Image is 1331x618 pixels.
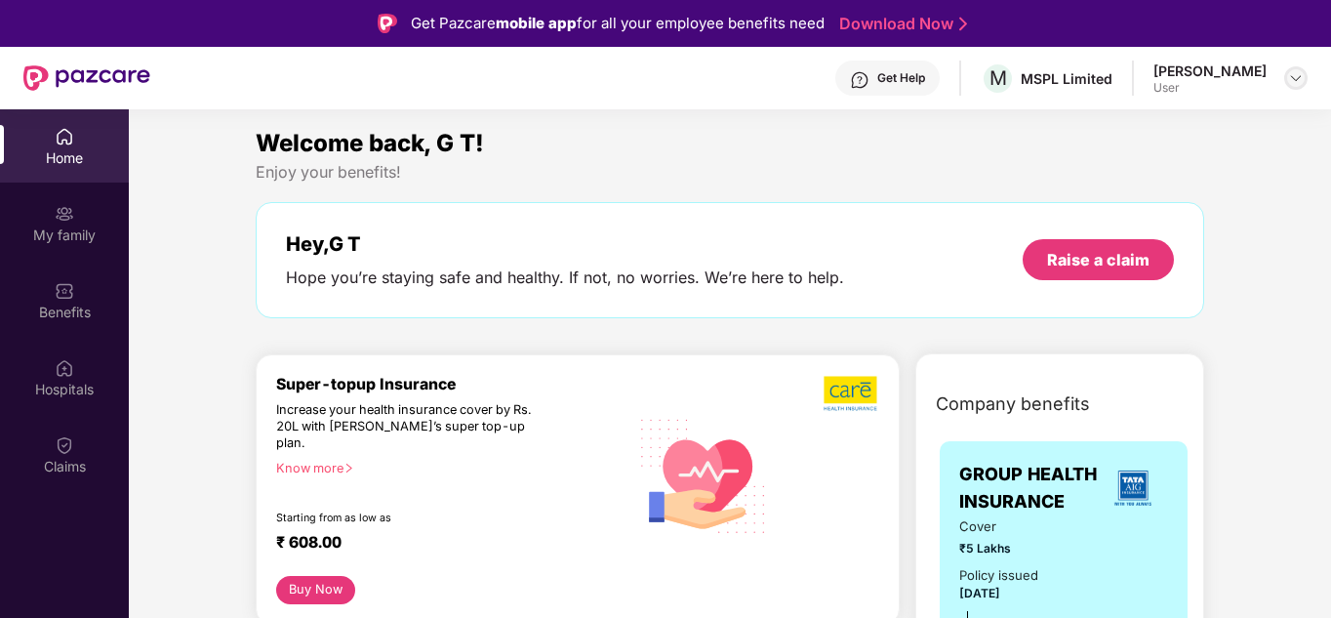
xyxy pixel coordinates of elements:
div: Enjoy your benefits! [256,162,1204,183]
img: svg+xml;base64,PHN2ZyBpZD0iQ2xhaW0iIHhtbG5zPSJodHRwOi8vd3d3LnczLm9yZy8yMDAwL3N2ZyIgd2lkdGg9IjIwIi... [55,435,74,455]
button: Buy Now [276,576,355,604]
a: Download Now [839,14,961,34]
span: Cover [959,516,1051,537]
img: svg+xml;base64,PHN2ZyBpZD0iRHJvcGRvd24tMzJ4MzIiIHhtbG5zPSJodHRwOi8vd3d3LnczLm9yZy8yMDAwL3N2ZyIgd2... [1288,70,1304,86]
img: Stroke [959,14,967,34]
img: svg+xml;base64,PHN2ZyB3aWR0aD0iMjAiIGhlaWdodD0iMjAiIHZpZXdCb3g9IjAgMCAyMCAyMCIgZmlsbD0ibm9uZSIgeG... [55,204,74,224]
span: Company benefits [936,391,1090,418]
div: Get Help [877,70,925,86]
div: Super-topup Insurance [276,375,628,393]
div: Hope you’re staying safe and healthy. If not, no worries. We’re here to help. [286,268,844,288]
div: Raise a claim [1047,249,1149,270]
div: [PERSON_NAME] [1153,62,1267,80]
div: Get Pazcare for all your employee benefits need [411,12,825,35]
img: New Pazcare Logo [23,65,150,91]
span: [DATE] [959,586,1000,600]
div: Increase your health insurance cover by Rs. 20L with [PERSON_NAME]’s super top-up plan. [276,402,544,452]
span: right [343,463,354,474]
span: GROUP HEALTH INSURANCE [959,461,1098,516]
img: Logo [378,14,397,33]
span: ₹5 Lakhs [959,539,1051,557]
div: MSPL Limited [1021,69,1112,88]
img: svg+xml;base64,PHN2ZyBpZD0iSG9tZSIgeG1sbnM9Imh0dHA6Ly93d3cudzMub3JnLzIwMDAvc3ZnIiB3aWR0aD0iMjAiIG... [55,127,74,146]
strong: mobile app [496,14,577,32]
div: Know more [276,461,617,474]
img: svg+xml;base64,PHN2ZyBpZD0iSG9zcGl0YWxzIiB4bWxucz0iaHR0cDovL3d3dy53My5vcmcvMjAwMC9zdmciIHdpZHRoPS... [55,358,74,378]
span: M [989,66,1007,90]
div: Starting from as low as [276,512,545,525]
div: Hey, G T [286,232,844,256]
div: Policy issued [959,565,1038,586]
div: User [1153,80,1267,96]
span: Welcome back, G T! [256,129,484,157]
div: ₹ 608.00 [276,533,609,556]
img: svg+xml;base64,PHN2ZyBpZD0iQmVuZWZpdHMiIHhtbG5zPSJodHRwOi8vd3d3LnczLm9yZy8yMDAwL3N2ZyIgd2lkdGg9Ij... [55,281,74,301]
img: svg+xml;base64,PHN2ZyB4bWxucz0iaHR0cDovL3d3dy53My5vcmcvMjAwMC9zdmciIHhtbG5zOnhsaW5rPSJodHRwOi8vd3... [628,398,780,552]
img: b5dec4f62d2307b9de63beb79f102df3.png [824,375,879,412]
img: svg+xml;base64,PHN2ZyBpZD0iSGVscC0zMngzMiIgeG1sbnM9Imh0dHA6Ly93d3cudzMub3JnLzIwMDAvc3ZnIiB3aWR0aD... [850,70,869,90]
img: insurerLogo [1107,462,1159,515]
